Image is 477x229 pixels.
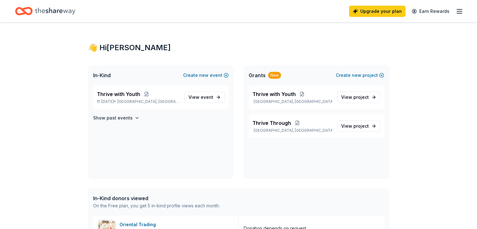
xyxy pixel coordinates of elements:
[88,43,389,53] div: 👋 Hi [PERSON_NAME]
[252,119,291,127] span: Thrive Through
[353,94,369,100] span: project
[93,114,133,122] h4: Show past events
[337,120,380,132] a: View project
[184,92,225,103] a: View event
[188,93,213,101] span: View
[97,99,179,104] p: [DATE] •
[93,114,140,122] button: Show past events
[252,99,332,104] p: [GEOGRAPHIC_DATA], [GEOGRAPHIC_DATA]
[252,128,332,133] p: [GEOGRAPHIC_DATA], [GEOGRAPHIC_DATA]
[349,6,405,17] a: Upgrade your plan
[252,90,296,98] span: Thrive with Youth
[201,94,213,100] span: event
[183,72,229,79] button: Createnewevent
[117,99,179,104] span: [GEOGRAPHIC_DATA], [GEOGRAPHIC_DATA]
[93,72,111,79] span: In-Kind
[337,92,380,103] a: View project
[93,202,220,210] div: On the Free plan, you get 5 in-kind profile views each month.
[268,72,281,79] div: New
[341,93,369,101] span: View
[336,72,384,79] button: Createnewproject
[199,72,209,79] span: new
[93,194,220,202] div: In-Kind donors viewed
[408,6,453,17] a: Earn Rewards
[341,122,369,130] span: View
[15,4,75,19] a: Home
[97,90,140,98] span: Thrive with Youth
[353,123,369,129] span: project
[119,221,158,228] div: Oriental Trading
[249,72,266,79] span: Grants
[352,72,361,79] span: new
